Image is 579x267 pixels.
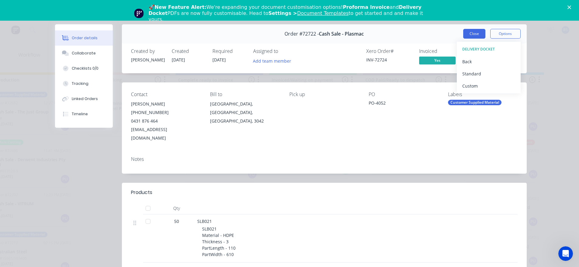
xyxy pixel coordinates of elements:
div: PO-4052 [369,100,438,108]
div: [EMAIL_ADDRESS][DOMAIN_NAME] [131,125,201,142]
div: Collaborate [72,50,96,56]
div: [PHONE_NUMBER] [131,108,201,117]
button: Collaborate [55,46,113,61]
button: Add team member [250,57,294,65]
div: 0431 876 464 [131,117,201,125]
b: New Feature Alert: [155,4,207,10]
div: [PERSON_NAME][PHONE_NUMBER]0431 876 464[EMAIL_ADDRESS][DOMAIN_NAME] [131,100,201,142]
span: [DATE] [172,57,185,63]
button: Close [463,29,485,39]
div: Products [131,189,152,196]
span: Yes [419,57,456,64]
div: Bill to [210,92,280,97]
button: Order details [55,30,113,46]
button: Add team member [253,57,295,65]
div: Tracking [72,81,88,86]
b: Settings > [268,10,349,16]
div: Contact [131,92,201,97]
div: DELIVERY DOCKET [462,45,515,53]
div: Created [172,48,205,54]
div: Order details [72,35,98,41]
div: Linked Orders [72,96,98,102]
b: Delivery Docket [149,4,422,16]
a: Document Templates [297,10,348,16]
img: Profile image for Team [134,9,144,18]
span: SLB021 [197,218,212,224]
div: Invoiced [419,48,465,54]
button: Checklists 0/0 [55,61,113,76]
iframe: Intercom live chat [558,246,573,261]
button: Options [490,29,521,39]
div: Xero Order # [366,48,412,54]
div: [GEOGRAPHIC_DATA], [GEOGRAPHIC_DATA], [GEOGRAPHIC_DATA], 3042 [210,100,280,125]
div: Required [212,48,246,54]
span: SLB021 Material - HDPE Thickness - 3 PartLength - 110 PartWidth - 610 [202,226,236,257]
div: Customer Supplied Material [448,100,501,105]
button: Timeline [55,106,113,122]
span: [DATE] [212,57,226,63]
div: INV-72724 [366,57,412,63]
button: DELIVERY DOCKET [457,43,521,55]
div: Assigned to [253,48,314,54]
div: PO [369,92,438,97]
div: 🚀 We're expanding your document customisation options! and PDFs are now fully customisable. Head ... [149,4,436,23]
span: Cash Sale - Plasmac [319,31,364,37]
div: Custom [462,81,515,90]
div: [PERSON_NAME] [131,57,164,63]
span: Order #72722 - [284,31,319,37]
div: [PERSON_NAME] [131,100,201,108]
button: Tracking [55,76,113,91]
span: 50 [174,218,179,224]
div: Notes [131,156,518,162]
div: Labels [448,92,518,97]
div: Back [462,57,515,66]
button: Custom [457,80,521,92]
div: Pick up [289,92,359,97]
div: Close [567,5,574,9]
div: Checklists 0/0 [72,66,98,71]
div: Qty [158,202,195,214]
button: Standard [457,68,521,80]
div: Standard [462,69,515,78]
div: Timeline [72,111,88,117]
div: Created by [131,48,164,54]
button: Back [457,55,521,68]
b: Proforma Invoice [343,4,390,10]
button: Linked Orders [55,91,113,106]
